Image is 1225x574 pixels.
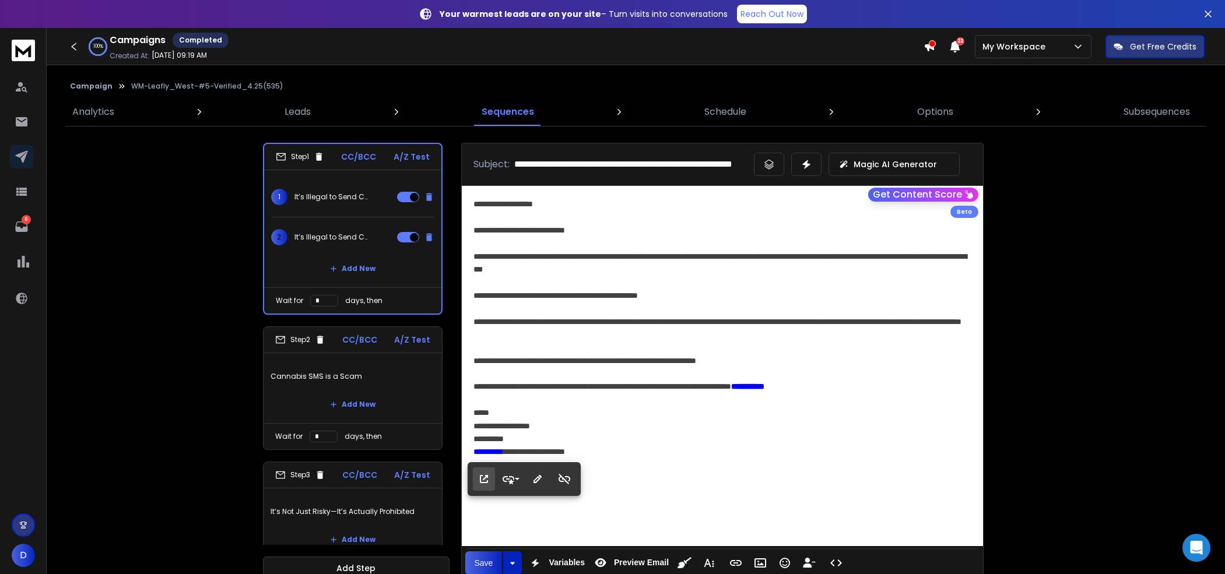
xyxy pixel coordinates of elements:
[546,558,587,568] span: Variables
[553,467,575,491] button: Unlink
[12,40,35,61] img: logo
[868,188,978,202] button: Get Content Score
[271,189,287,205] span: 1
[1182,534,1210,562] div: Open Intercom Messenger
[500,467,522,491] button: Style
[110,51,149,61] p: Created At:
[473,157,510,171] p: Subject:
[131,82,283,91] p: WM-Leafly_West-#5-Verified_4.25(535)
[263,326,443,450] li: Step2CC/BCCA/Z TestCannabis SMS is a ScamAdd NewWait fordays, then
[345,432,382,441] p: days, then
[22,215,31,224] p: 6
[612,558,671,568] span: Preview Email
[93,43,103,50] p: 100 %
[910,98,960,126] a: Options
[70,82,113,91] button: Campaign
[321,257,385,280] button: Add New
[1124,105,1190,119] p: Subsequences
[294,233,369,242] p: It’s Illegal to Send Cannabis SMS—So Why Are They Selling It?
[854,159,937,170] p: Magic AI Generator
[1117,98,1197,126] a: Subsequences
[394,334,430,346] p: A/Z Test
[12,544,35,567] button: D
[740,8,803,20] p: Reach Out Now
[173,33,229,48] div: Completed
[342,334,377,346] p: CC/BCC
[275,334,325,345] div: Step 2
[394,151,430,163] p: A/Z Test
[982,41,1050,52] p: My Workspace
[1130,41,1196,52] p: Get Free Credits
[276,152,324,162] div: Step 1
[294,192,369,202] p: It’s Illegal to Send Cannabis SMS—So Why Are They Selling It?
[1105,35,1205,58] button: Get Free Credits
[275,432,303,441] p: Wait for
[321,528,385,551] button: Add New
[697,98,753,126] a: Schedule
[110,33,166,47] h1: Campaigns
[526,467,549,491] button: Edit Link
[394,469,430,481] p: A/Z Test
[10,215,33,238] a: 6
[704,105,746,119] p: Schedule
[737,5,807,23] a: Reach Out Now
[271,360,435,393] p: Cannabis SMS is a Scam
[950,206,978,218] div: Beta
[956,37,964,45] span: 22
[917,105,953,119] p: Options
[440,8,601,20] strong: Your warmest leads are on your site
[482,105,534,119] p: Sequences
[152,51,207,60] p: [DATE] 09:19 AM
[271,229,287,245] span: 2
[275,470,325,480] div: Step 3
[285,105,311,119] p: Leads
[475,98,541,126] a: Sequences
[345,296,382,305] p: days, then
[321,393,385,416] button: Add New
[72,105,114,119] p: Analytics
[276,296,303,305] p: Wait for
[341,151,376,163] p: CC/BCC
[271,495,435,528] p: It’s Not Just Risky—It’s Actually Prohibited
[440,8,728,20] p: – Turn visits into conversations
[342,469,377,481] p: CC/BCC
[65,98,121,126] a: Analytics
[263,143,443,315] li: Step1CC/BCCA/Z Test1It’s Illegal to Send Cannabis SMS—So Why Are They Selling It?2It’s Illegal to...
[278,98,318,126] a: Leads
[829,153,960,176] button: Magic AI Generator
